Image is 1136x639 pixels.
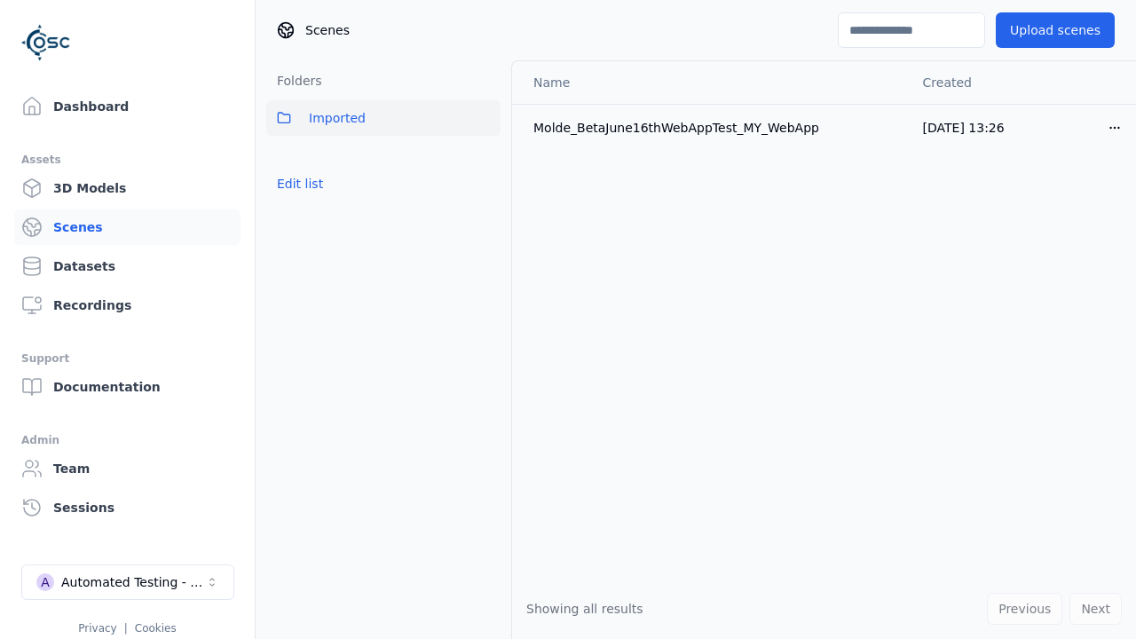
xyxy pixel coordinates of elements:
th: Created [909,61,1093,104]
a: Recordings [14,288,241,323]
div: Support [21,348,233,369]
a: 3D Models [14,170,241,206]
span: [DATE] 13:26 [923,121,1005,135]
a: Scenes [14,209,241,245]
button: Upload scenes [996,12,1115,48]
a: Team [14,451,241,486]
span: Imported [309,107,366,129]
h3: Folders [266,72,322,90]
span: | [124,622,128,635]
a: Cookies [135,622,177,635]
a: Documentation [14,369,241,405]
span: Showing all results [526,602,643,616]
div: Automated Testing - Playwright [61,573,205,591]
a: Dashboard [14,89,241,124]
div: A [36,573,54,591]
button: Edit list [266,168,334,200]
div: Molde_BetaJune16thWebAppTest_MY_WebApp [533,119,895,137]
a: Privacy [78,622,116,635]
div: Assets [21,149,233,170]
div: Admin [21,430,233,451]
button: Imported [266,100,501,136]
button: Select a workspace [21,564,234,600]
span: Scenes [305,21,350,39]
a: Sessions [14,490,241,525]
img: Logo [21,18,71,67]
th: Name [512,61,909,104]
a: Datasets [14,248,241,284]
